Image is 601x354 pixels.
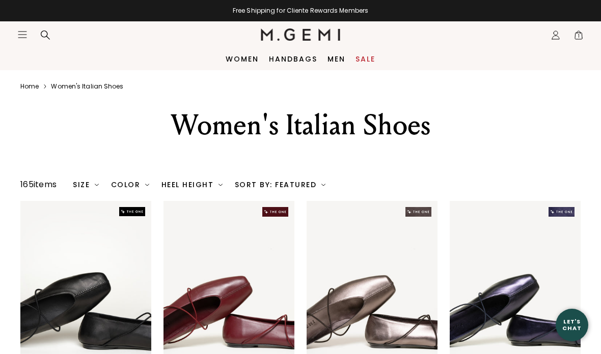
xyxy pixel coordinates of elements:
img: M.Gemi [261,28,341,41]
img: chevron-down.svg [218,183,223,187]
a: Men [327,55,345,63]
img: chevron-down.svg [321,183,325,187]
a: Home [20,82,39,91]
img: The One tag [119,207,145,216]
div: Women's Italian Shoes [112,107,489,143]
a: Women's italian shoes [51,82,123,91]
a: Women [226,55,259,63]
div: Size [73,181,99,189]
span: 1 [573,32,584,42]
img: chevron-down.svg [95,183,99,187]
div: Sort By: Featured [235,181,325,189]
div: Color [111,181,149,189]
div: 165 items [20,179,57,191]
a: Handbags [269,55,317,63]
div: Let's Chat [556,318,588,331]
div: Heel Height [161,181,223,189]
button: Open site menu [17,29,28,40]
img: chevron-down.svg [145,183,149,187]
a: Sale [356,55,375,63]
